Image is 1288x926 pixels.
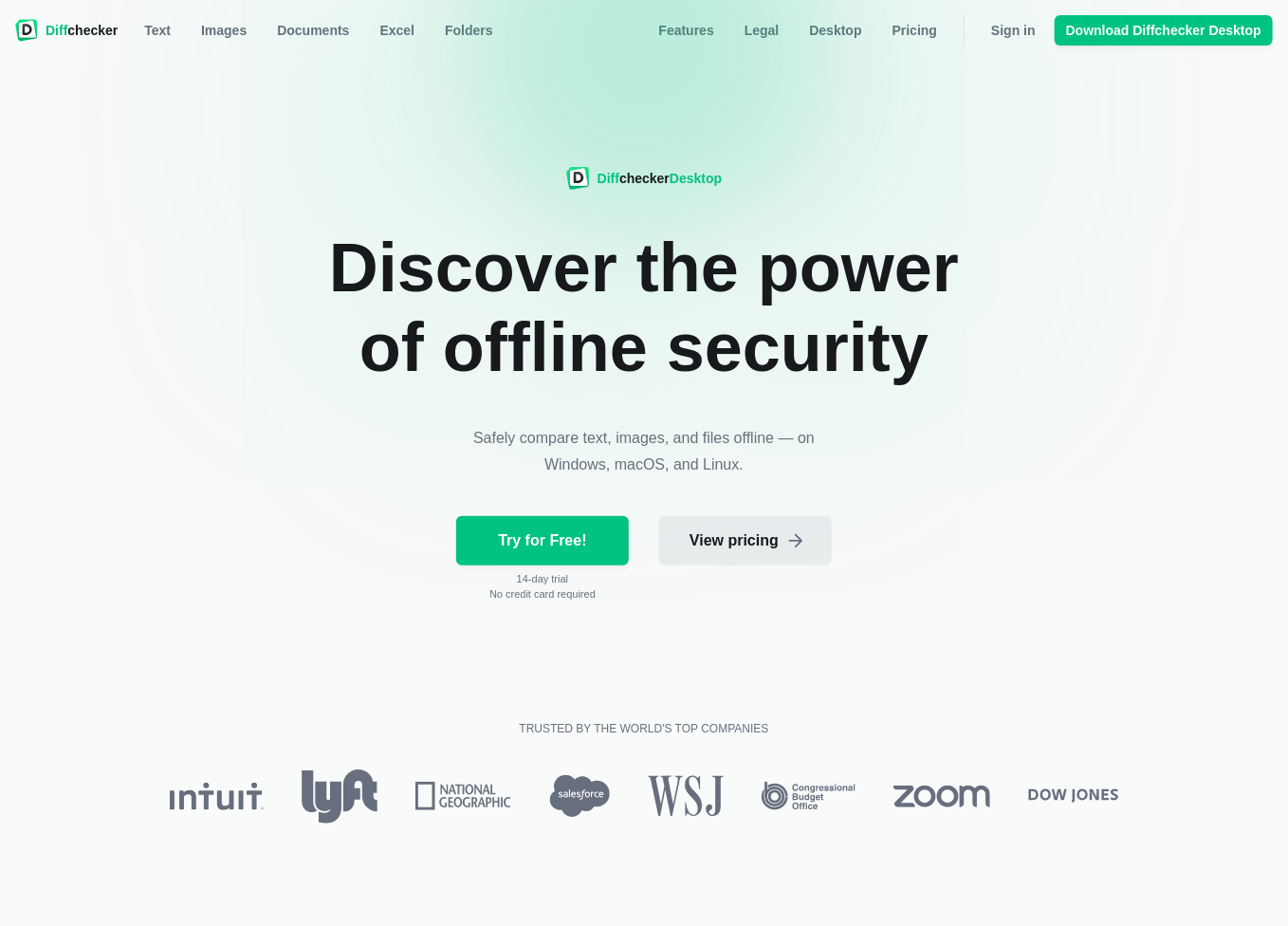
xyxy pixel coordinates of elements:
a: Try for Free! [456,516,629,565]
span: Diff [598,171,619,186]
span: Sign in [987,21,1040,40]
span: Folders [441,21,497,40]
a: Legal [733,15,791,46]
button: Folders [433,15,505,46]
span: Documents [273,21,353,40]
a: View pricing [659,516,832,565]
img: Diffchecker logo [15,19,38,42]
a: Pricing [881,15,948,46]
a: Excel [369,15,427,46]
a: Documents [266,15,360,46]
a: Text [133,15,182,46]
span: Desktop [805,21,865,40]
span: Features [655,21,718,40]
a: Diffchecker [15,15,118,46]
span: Download Diffchecker Desktop [1062,21,1265,40]
p: No credit card required [489,588,596,600]
span: Legal [741,21,783,40]
span: Text [140,21,175,40]
span: Try for Free! [494,531,590,550]
a: Sign in [980,15,1047,46]
p: Safely compare text, images, and files offline — on Windows, macOS, and Linux. [471,425,817,478]
span: Excel [377,21,419,40]
div: checker [598,169,723,188]
h2: Trusted by the world's top companies [519,721,768,736]
p: 14 -day trial [489,573,596,584]
a: Features [648,15,726,46]
a: Images [190,15,258,46]
span: View pricing [686,531,782,550]
img: Diffchecker logo [566,167,590,190]
span: checker [46,21,118,40]
span: Diff [46,23,67,38]
span: Pricing [889,21,941,40]
a: Download Diffchecker Desktop [1055,15,1273,46]
span: Images [197,21,250,40]
span: Desktop [670,171,722,186]
h1: Discover the power of offline security [293,228,995,387]
a: Desktop [798,15,873,46]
